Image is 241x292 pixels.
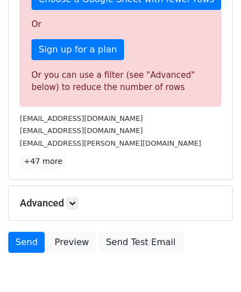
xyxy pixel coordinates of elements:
a: Send Test Email [99,232,183,253]
a: Preview [47,232,96,253]
a: Send [8,232,45,253]
iframe: Chat Widget [186,239,241,292]
a: +47 more [20,155,66,168]
p: Or [31,19,210,30]
small: [EMAIL_ADDRESS][PERSON_NAME][DOMAIN_NAME] [20,139,201,147]
small: [EMAIL_ADDRESS][DOMAIN_NAME] [20,126,143,135]
h5: Advanced [20,197,221,209]
div: Or you can use a filter (see "Advanced" below) to reduce the number of rows [31,69,210,94]
a: Sign up for a plan [31,39,124,60]
small: [EMAIL_ADDRESS][DOMAIN_NAME] [20,114,143,123]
